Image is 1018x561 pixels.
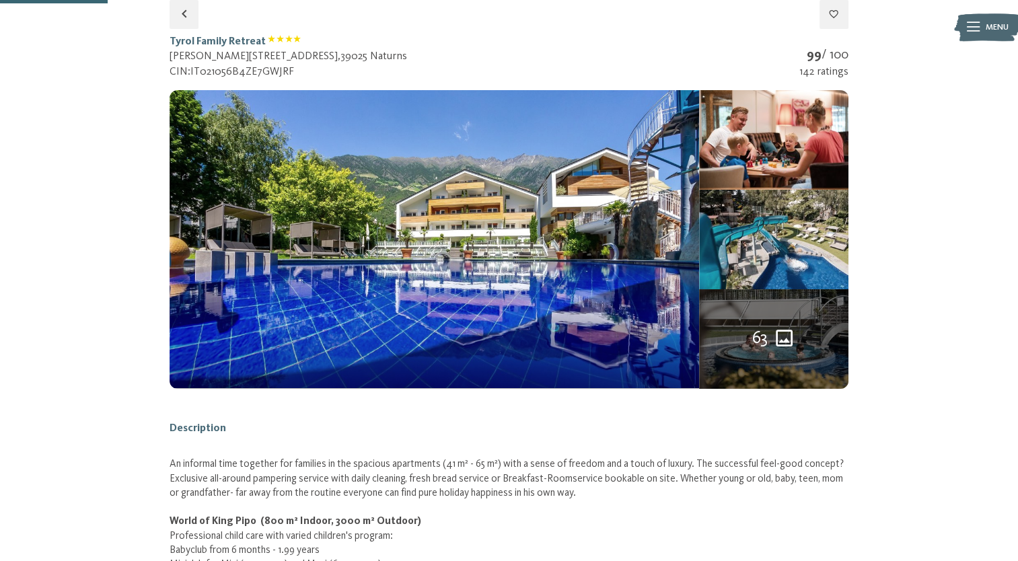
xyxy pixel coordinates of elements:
[170,516,421,527] strong: World of King Pipo (800 m² Indoor, 3000 m² Outdoor)
[170,457,848,500] p: An informal time together for families in the spacious apartments (41 m² - 65 m²) with a sense of...
[773,327,795,349] svg: 63 more pictures
[268,35,301,49] span: Classification: 4 stars
[799,46,848,65] div: / 100
[170,90,699,388] img: mss_renderimg.php
[699,289,848,389] div: 63 more pictures
[170,49,407,79] div: [PERSON_NAME][STREET_ADDRESS] , 39025 Naturns CIN: IT021056B4ZE7GWJRF
[170,34,407,49] h1: Tyrol Family Retreat
[799,65,848,79] div: 142 ratings
[170,421,848,436] h2: Description
[807,48,822,62] strong: 99
[699,90,848,190] img: mss_renderimg.php
[752,327,768,351] span: 63
[699,190,848,289] img: mss_renderimg.php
